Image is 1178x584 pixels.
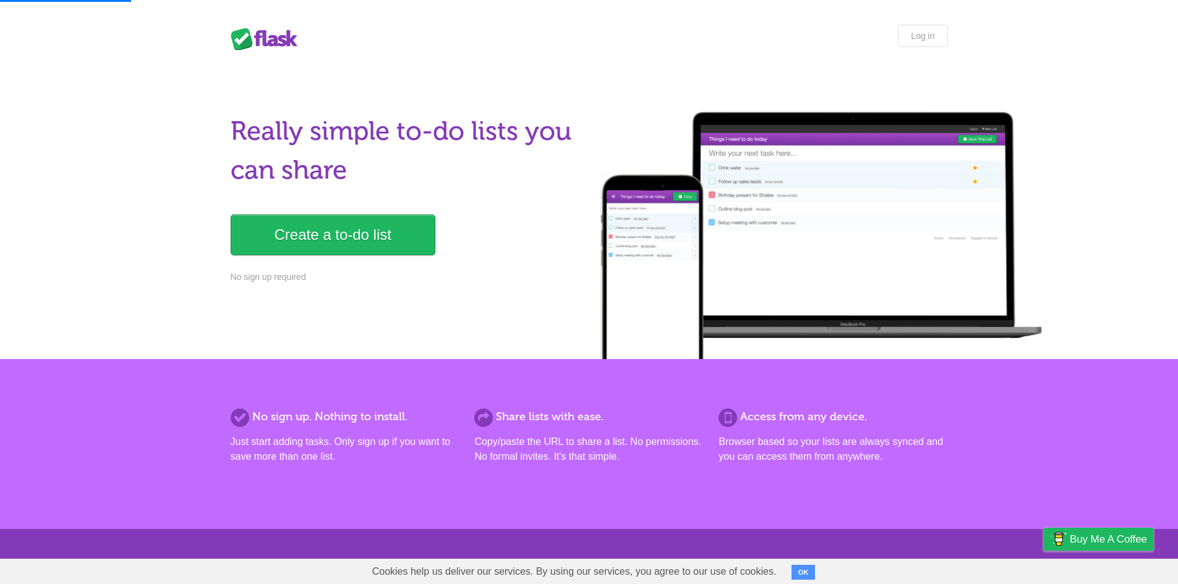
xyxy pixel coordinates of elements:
[231,271,582,284] p: No sign up required
[719,408,947,425] h2: Access from any device.
[231,214,435,255] a: Create a to-do list
[231,434,459,464] p: Just start adding tasks. Only sign up if you want to save more than one list.
[1050,528,1067,549] img: Buy me a coffee
[898,25,947,47] a: Log in
[231,408,459,425] h2: No sign up. Nothing to install.
[360,559,789,584] span: Cookies help us deliver our services. By using our services, you agree to our use of cookies.
[1070,528,1147,550] span: Buy me a coffee
[231,28,305,50] div: Flask Lists
[719,434,947,464] p: Browser based so your lists are always synced and you can access them from anywhere.
[474,408,703,425] h2: Share lists with ease.
[1044,528,1153,551] a: Buy me a coffee
[474,434,703,464] p: Copy/paste the URL to share a list. No permissions. No formal invites. It's that simple.
[792,565,816,580] button: OK
[231,112,582,190] h1: Really simple to-do lists you can share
